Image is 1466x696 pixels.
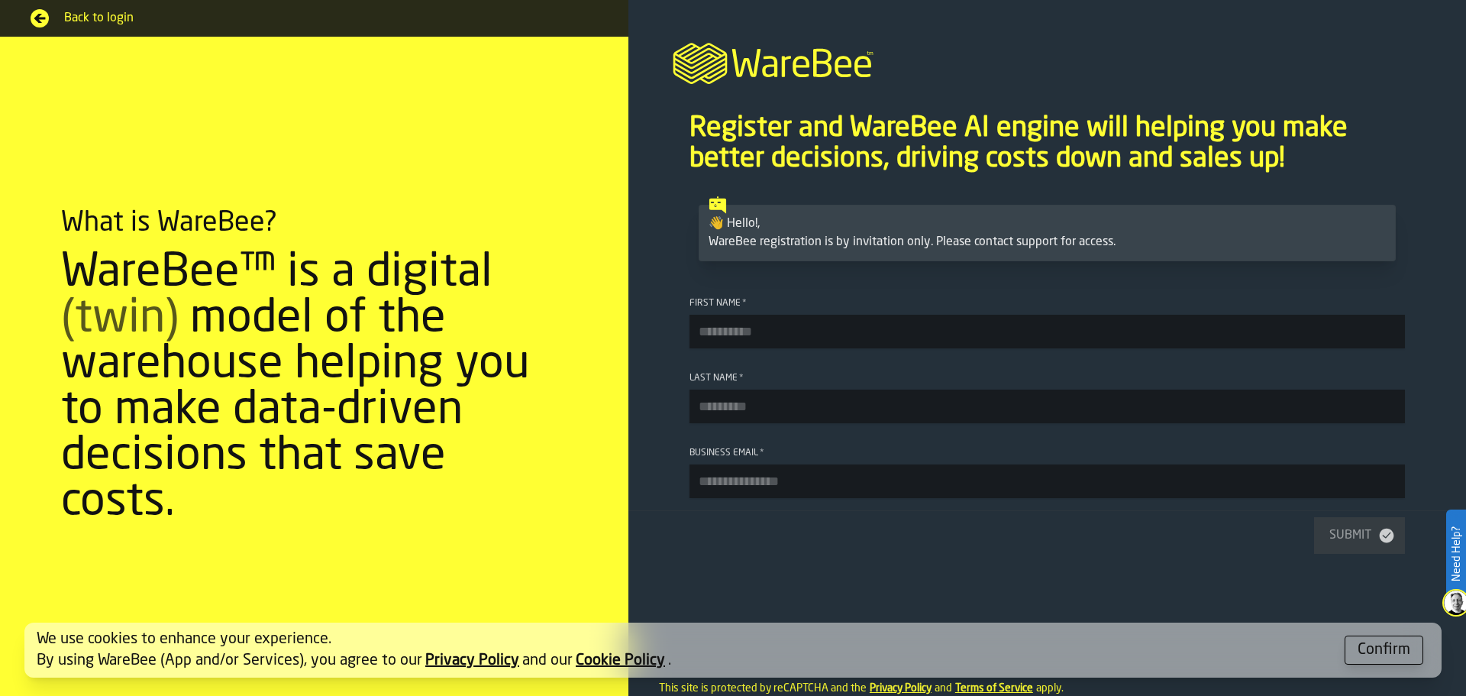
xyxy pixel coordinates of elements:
a: Privacy Policy [425,653,519,668]
a: logo-header [628,24,1466,98]
span: Back to login [64,9,598,28]
label: button-toolbar-Last Name [689,373,1405,423]
input: button-toolbar-Business Email [689,465,1405,498]
div: alert-[object Object] [24,623,1442,678]
input: button-toolbar-First Name [689,315,1405,348]
div: 👋 Hello!, WareBee registration is by invitation only. Please contact support for access. [709,215,1386,251]
div: What is WareBee? [61,208,277,238]
span: (twin) [61,296,179,342]
button: button- [1345,636,1423,665]
div: First Name [689,298,1405,309]
div: Last Name [689,373,1405,384]
span: Required [739,373,744,384]
span: Required [742,298,747,309]
p: Register and WareBee AI engine will helping you make better decisions, driving costs down and sal... [689,113,1405,174]
label: button-toolbar-Business Email [689,448,1405,498]
input: button-toolbar-Last Name [689,390,1405,423]
button: button-Submit [1314,517,1405,554]
label: button-toolbar-First Name [689,298,1405,348]
a: Cookie Policy [576,653,665,668]
a: Back to login [31,9,598,28]
div: We use cookies to enhance your experience. By using WareBee (App and/or Services), you agree to o... [37,629,1332,672]
span: Required [760,448,764,458]
div: Business Email [689,448,1405,458]
div: Confirm [1358,639,1410,661]
div: WareBee™ is a digital model of the warehouse helping you to make data-driven decisions that save ... [61,251,567,526]
label: Need Help? [1448,511,1464,597]
div: Submit [1323,526,1377,545]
